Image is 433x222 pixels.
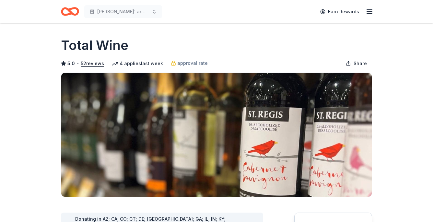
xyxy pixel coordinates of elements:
span: [PERSON_NAME]’ army first fundraiser [97,8,149,16]
div: 4 applies last week [112,60,163,67]
button: Share [341,57,372,70]
a: Home [61,4,79,19]
span: approval rate [177,59,208,67]
h1: Total Wine [61,36,128,54]
a: Earn Rewards [316,6,363,18]
span: Share [354,60,367,67]
span: • [77,61,79,66]
button: [PERSON_NAME]’ army first fundraiser [84,5,162,18]
span: 5.0 [67,60,75,67]
a: approval rate [171,59,208,67]
button: 52reviews [81,60,104,67]
img: Image for Total Wine [61,73,372,197]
